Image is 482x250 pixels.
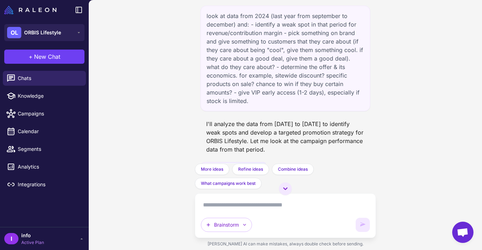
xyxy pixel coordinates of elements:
[201,218,252,232] button: Brainstorm
[18,181,80,188] span: Integrations
[195,164,229,175] button: More ideas
[18,127,80,135] span: Calendar
[195,178,262,189] button: What campaigns work best
[452,222,473,243] a: Aprire la chat
[3,106,86,121] a: Campaigns
[278,166,308,172] span: Combine ideas
[3,71,86,86] a: Chats
[18,92,80,100] span: Knowledge
[4,233,18,244] div: I
[18,74,80,82] span: Chats
[3,159,86,174] a: Analytics
[3,177,86,192] a: Integrations
[195,238,376,250] div: [PERSON_NAME] AI can make mistakes, always double check before sending.
[4,6,56,14] img: Raleon Logo
[4,24,84,41] button: OLORBIS Lifestyle
[201,180,256,187] span: What campaigns work best
[3,142,86,157] a: Segments
[201,166,223,172] span: More ideas
[201,6,370,111] div: look at data from 2024 (last year from september to december) and: - identify a weak spot in that...
[7,27,21,38] div: OL
[24,29,61,36] span: ORBIS Lifestyle
[238,166,263,172] span: Refine ideas
[21,232,44,239] span: info
[272,164,314,175] button: Combine ideas
[18,145,80,153] span: Segments
[201,117,370,157] div: I'll analyze the data from [DATE] to [DATE] to identify weak spots and develop a targeted promoti...
[3,124,86,139] a: Calendar
[21,239,44,246] span: Active Plan
[18,110,80,118] span: Campaigns
[34,52,60,61] span: New Chat
[232,164,269,175] button: Refine ideas
[18,163,80,171] span: Analytics
[29,52,33,61] span: +
[3,89,86,103] a: Knowledge
[4,50,84,64] button: +New Chat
